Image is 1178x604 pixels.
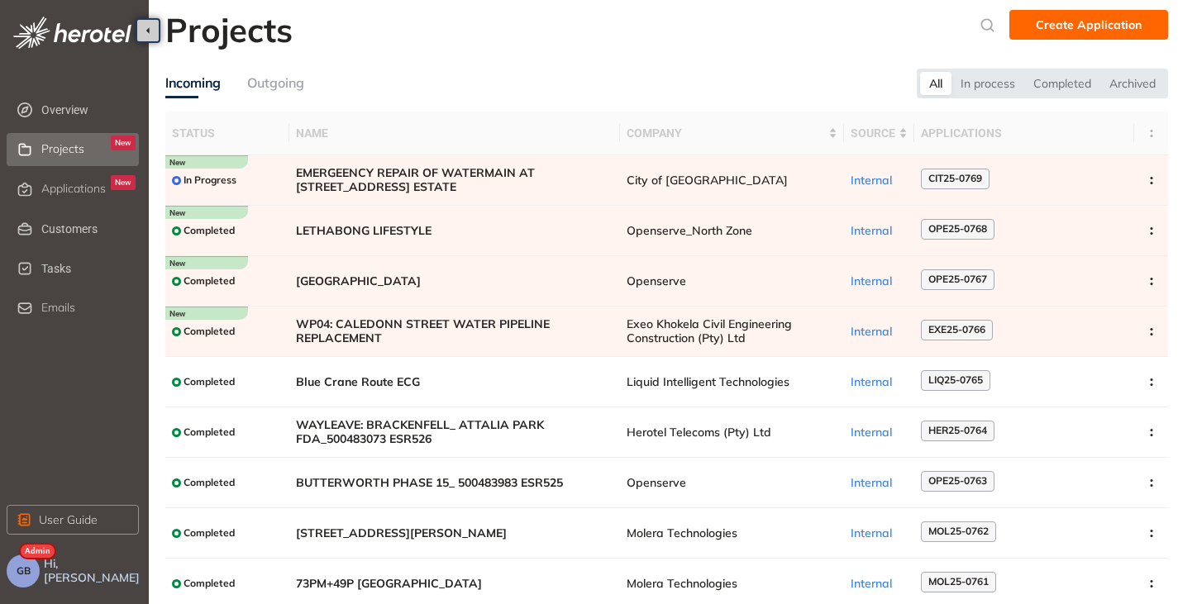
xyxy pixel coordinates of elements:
[247,73,304,93] div: Outgoing
[951,72,1024,95] div: In process
[928,374,983,386] span: LIQ25-0765
[41,142,84,156] span: Projects
[165,10,293,50] h2: Projects
[184,326,235,337] span: Completed
[928,475,987,487] span: OPE25-0763
[296,166,613,194] span: EMERGEENCY REPAIR OF WATERMAIN AT [STREET_ADDRESS] ESTATE
[851,224,908,238] div: Internal
[296,224,613,238] span: LETHABONG LIFESTYLE
[184,275,235,287] span: Completed
[928,273,987,285] span: OPE25-0767
[296,317,613,345] span: WP04: CALEDONN STREET WATER PIPELINE REPLACEMENT
[851,124,895,142] span: Source
[41,212,136,245] span: Customers
[41,182,106,196] span: Applications
[1036,16,1142,34] span: Create Application
[1009,10,1168,40] button: Create Application
[627,526,837,540] span: Molera Technologies
[41,301,75,315] span: Emails
[851,426,908,440] div: Internal
[627,317,837,345] span: Exeo Khokela Civil Engineering Construction (Pty) Ltd
[39,511,98,529] span: User Guide
[41,252,136,285] span: Tasks
[296,526,613,540] span: [STREET_ADDRESS][PERSON_NAME]
[1024,72,1100,95] div: Completed
[184,578,235,589] span: Completed
[627,224,837,238] span: Openserve_North Zone
[296,375,613,389] span: Blue Crane Route ECG
[851,476,908,490] div: Internal
[627,375,837,389] span: Liquid Intelligent Technologies
[928,173,982,184] span: CIT25-0769
[13,17,131,49] img: logo
[851,325,908,339] div: Internal
[920,72,951,95] div: All
[7,505,139,535] button: User Guide
[7,554,40,587] button: GB
[111,136,136,150] div: New
[1100,72,1165,95] div: Archived
[289,112,620,155] th: Name
[296,418,613,446] span: WAYLEAVE: BRACKENFELL_ ATTALIA PARK FDA_500483073 ESR526
[851,577,908,591] div: Internal
[851,274,908,288] div: Internal
[627,124,825,142] span: Company
[184,426,235,438] span: Completed
[627,476,837,490] span: Openserve
[627,426,837,440] span: Herotel Telecoms (Pty) Ltd
[17,565,31,577] span: GB
[184,477,235,488] span: Completed
[165,112,289,155] th: Status
[44,557,142,585] span: Hi, [PERSON_NAME]
[928,526,989,537] span: MOL25-0762
[627,274,837,288] span: Openserve
[844,112,914,155] th: Source
[851,375,908,389] div: Internal
[184,225,235,236] span: Completed
[627,174,837,188] span: City of [GEOGRAPHIC_DATA]
[41,93,136,126] span: Overview
[296,274,613,288] span: [GEOGRAPHIC_DATA]
[296,577,613,591] span: 73PM+49P [GEOGRAPHIC_DATA]
[928,223,987,235] span: OPE25-0768
[620,112,844,155] th: Company
[111,175,136,190] div: New
[184,527,235,539] span: Completed
[627,577,837,591] span: Molera Technologies
[851,174,908,188] div: Internal
[296,476,613,490] span: BUTTERWORTH PHASE 15_ 500483983 ESR525
[165,73,221,93] div: Incoming
[928,425,987,436] span: HER25-0764
[928,324,985,335] span: EXE25-0766
[184,174,236,186] span: In Progress
[851,526,908,540] div: Internal
[914,112,1134,155] th: Applications
[184,376,235,388] span: Completed
[928,576,989,587] span: MOL25-0761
